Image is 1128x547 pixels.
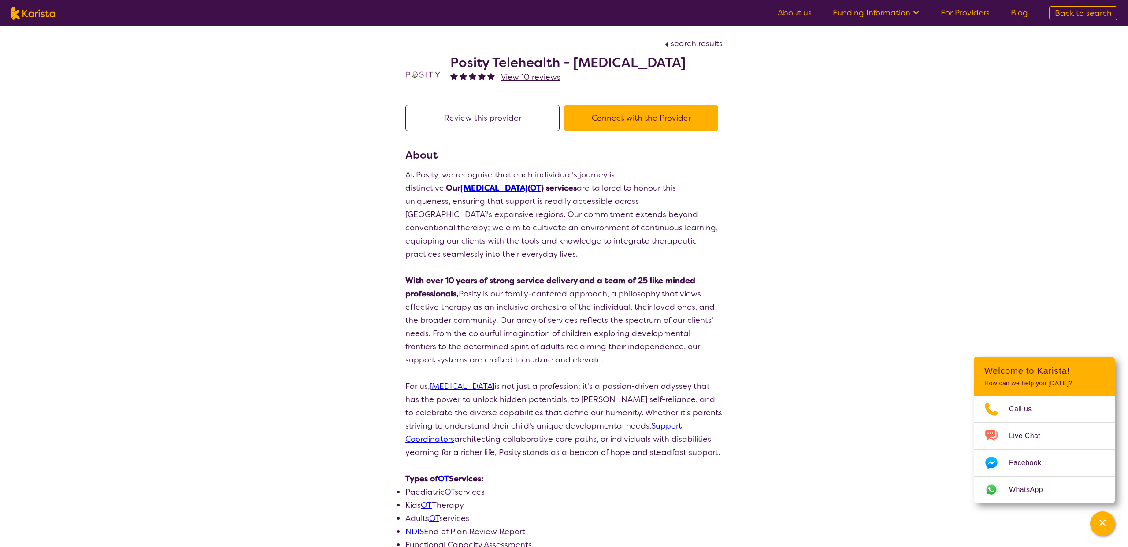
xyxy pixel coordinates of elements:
li: Kids Therapy [405,499,723,512]
span: Call us [1009,403,1043,416]
h3: About [405,147,723,163]
li: End of Plan Review Report [405,525,723,538]
li: Paediatric services [405,485,723,499]
a: Web link opens in a new tab. [974,477,1115,503]
a: View 10 reviews [501,70,560,84]
img: Karista logo [11,7,55,20]
a: Funding Information [833,7,920,18]
img: fullstar [469,72,476,80]
a: OT [429,513,439,524]
a: OT [445,487,455,497]
span: View 10 reviews [501,72,560,82]
h2: Posity Telehealth - [MEDICAL_DATA] [450,55,686,70]
a: OT [421,500,432,510]
u: Types of Services: [405,473,483,484]
button: Connect with the Provider [564,105,718,131]
span: WhatsApp [1009,483,1054,496]
li: Adults services [405,512,723,525]
img: fullstar [478,72,486,80]
a: Back to search [1049,6,1117,20]
span: Back to search [1055,8,1112,18]
span: Facebook [1009,456,1052,469]
button: Review this provider [405,105,560,131]
a: About us [778,7,812,18]
a: OT [530,183,541,193]
img: fullstar [487,72,495,80]
a: [MEDICAL_DATA] [460,183,528,193]
p: At Posity, we recognise that each individual's journey is distinctive. are tailored to honour thi... [405,168,723,261]
span: Live Chat [1009,429,1051,443]
strong: Our ( ) services [446,183,577,193]
a: Blog [1011,7,1028,18]
span: search results [671,38,723,49]
a: [MEDICAL_DATA] [430,381,494,392]
h2: Welcome to Karista! [984,366,1104,376]
a: Connect with the Provider [564,113,723,123]
div: Channel Menu [974,357,1115,503]
button: Channel Menu [1090,511,1115,536]
a: OT [438,473,449,484]
img: fullstar [460,72,467,80]
img: fullstar [450,72,458,80]
p: For us, is not just a profession; it's a passion-driven odyssey that has the power to unlock hidd... [405,380,723,459]
img: t1bslo80pcylnzwjhndq.png [405,57,441,92]
a: NDIS [405,526,424,537]
p: Posity is our family-cantered approach, a philosophy that views effective therapy as an inclusive... [405,274,723,366]
strong: With over 10 years of strong service delivery and a team of 25 like minded professionals, [405,275,695,299]
ul: Choose channel [974,396,1115,503]
a: search results [663,38,723,49]
a: Review this provider [405,113,564,123]
a: For Providers [941,7,990,18]
p: How can we help you [DATE]? [984,380,1104,387]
